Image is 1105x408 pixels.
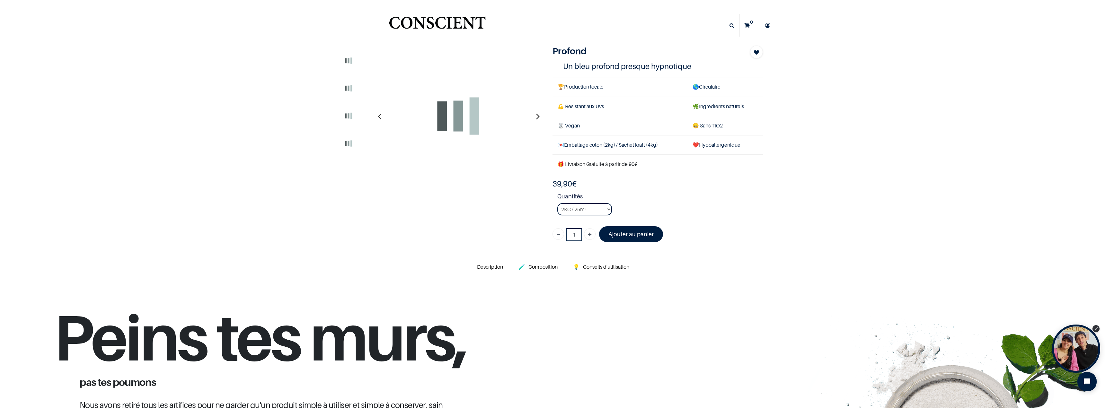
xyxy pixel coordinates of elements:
td: Circulaire [687,77,763,97]
span: Composition [528,264,558,270]
span: 🧪 [518,264,525,270]
a: Supprimer [552,228,564,240]
span: 🏆 [558,83,564,90]
div: Open Tolstoy [1052,325,1100,373]
td: ❤️Hypoallergénique [687,135,763,154]
b: € [552,179,577,188]
h1: Peins tes murs, [54,305,476,377]
span: 39,90 [552,179,572,188]
span: Conseils d'utilisation [583,264,629,270]
span: 💪 Résistant aux Uvs [558,103,604,109]
a: 0 [740,14,758,37]
td: Production locale [552,77,687,97]
span: 🐰 Vegan [558,122,580,129]
h1: pas tes poumons [75,377,455,387]
div: Close Tolstoy widget [1092,325,1100,332]
button: Add to wishlist [750,46,763,58]
img: Product image [388,46,529,187]
img: Product image [337,132,360,155]
td: Emballage coton (2kg) / Sachet kraft (4kg) [552,135,687,154]
h1: Profond [552,46,731,56]
a: Ajouter [584,228,596,240]
img: Conscient [388,13,487,38]
img: Product image [337,76,360,100]
span: 😄 S [693,122,703,129]
h4: Un bleu profond presque hypnotique [563,61,753,71]
img: Product image [337,104,360,128]
span: Description [477,264,503,270]
span: 💡 [573,264,579,270]
img: Product image [337,49,360,73]
span: 🌿 [693,103,699,109]
td: Ingrédients naturels [687,97,763,116]
span: 💌 [558,142,564,148]
td: ans TiO2 [687,116,763,135]
sup: 0 [748,19,755,25]
div: Tolstoy bubble widget [1052,325,1100,373]
a: Ajouter au panier [599,226,663,242]
span: Add to wishlist [754,48,759,56]
font: Ajouter au panier [608,231,654,238]
a: Logo of Conscient [388,13,487,38]
strong: Quantités [557,192,763,203]
iframe: Tidio Chat [1072,367,1102,397]
div: Open Tolstoy widget [1052,325,1100,373]
font: 🎁 Livraison Gratuite à partir de 90€ [558,161,637,167]
span: 🌎 [693,83,699,90]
